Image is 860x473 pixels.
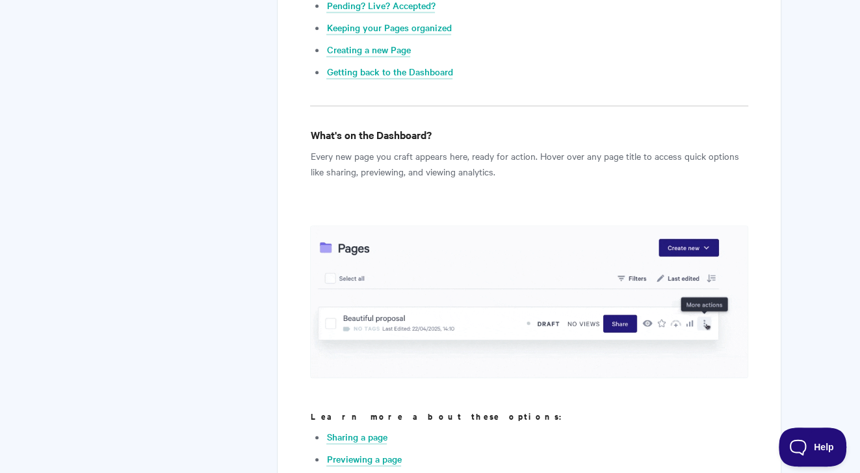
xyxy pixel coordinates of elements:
a: Getting back to the Dashboard [326,65,452,79]
p: Every new page you craft appears here, ready for action. Hover over any page title to access quic... [310,148,748,179]
a: Sharing a page [326,430,387,444]
h4: What's on the Dashboard? [310,127,748,143]
h5: Learn more about these options: [310,411,748,422]
a: Previewing a page [326,452,401,467]
a: Keeping your Pages organized [326,21,451,35]
iframe: Toggle Customer Support [779,428,847,467]
img: file-SVl4cR0nQ7.gif [310,225,748,378]
a: Creating a new Page [326,43,410,57]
